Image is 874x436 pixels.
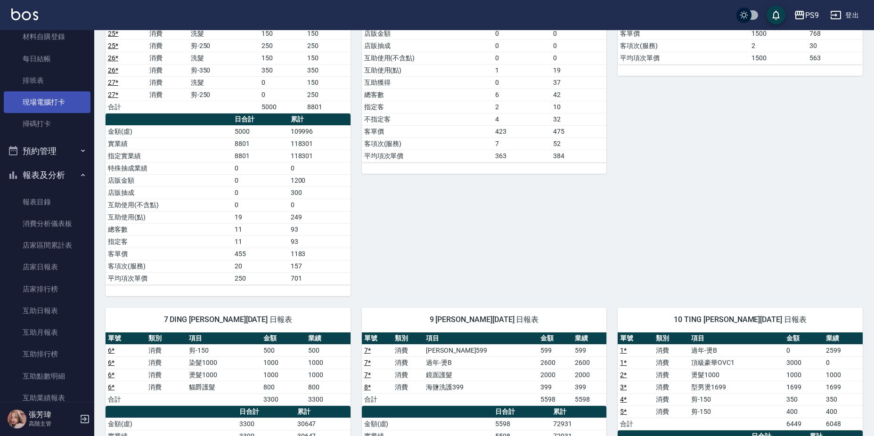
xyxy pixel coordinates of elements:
[618,418,653,430] td: 合計
[824,344,863,356] td: 2599
[147,27,188,40] td: 消費
[306,332,351,345] th: 業績
[767,6,785,24] button: save
[826,7,863,24] button: 登出
[261,393,306,405] td: 3300
[188,52,259,64] td: 洗髮
[551,27,606,40] td: 0
[4,365,90,387] a: 互助點數明細
[187,332,261,345] th: 項目
[117,315,339,324] span: 7 DING [PERSON_NAME][DATE] 日報表
[147,76,188,89] td: 消費
[784,369,823,381] td: 1000
[29,420,77,428] p: 高階主管
[106,137,232,150] td: 實業績
[106,186,232,199] td: 店販抽成
[362,113,493,125] td: 不指定客
[618,40,749,52] td: 客項次(服務)
[4,322,90,343] a: 互助月報表
[106,272,232,284] td: 平均項次單價
[551,113,606,125] td: 32
[618,27,749,40] td: 客單價
[551,52,606,64] td: 0
[784,393,823,405] td: 350
[288,223,351,235] td: 93
[689,393,784,405] td: 剪-150
[362,393,393,405] td: 合計
[653,369,689,381] td: 消費
[187,369,261,381] td: 燙髮1000
[4,70,90,91] a: 排班表
[4,113,90,135] a: 掃碼打卡
[824,418,863,430] td: 6048
[572,381,607,393] td: 399
[261,381,306,393] td: 800
[237,418,295,430] td: 3300
[493,418,551,430] td: 5598
[305,76,351,89] td: 150
[362,332,393,345] th: 單號
[8,410,26,428] img: Person
[146,381,187,393] td: 消費
[232,199,288,211] td: 0
[551,137,606,150] td: 52
[106,235,232,248] td: 指定客
[784,418,823,430] td: 6449
[493,27,551,40] td: 0
[4,278,90,300] a: 店家排行榜
[784,356,823,369] td: 3000
[551,40,606,52] td: 0
[147,89,188,101] td: 消費
[306,393,351,405] td: 3300
[551,406,606,418] th: 累計
[106,162,232,174] td: 特殊抽成業績
[305,89,351,101] td: 250
[4,387,90,409] a: 互助業績報表
[362,418,493,430] td: 金額(虛)
[493,125,551,137] td: 423
[424,356,538,369] td: 過年-燙B
[424,344,538,356] td: [PERSON_NAME]599
[188,40,259,52] td: 剪-250
[106,418,237,430] td: 金額(虛)
[261,344,306,356] td: 500
[288,211,351,223] td: 249
[187,381,261,393] td: 貓爵護髮
[493,150,551,162] td: 363
[653,344,689,356] td: 消費
[188,27,259,40] td: 洗髮
[146,344,187,356] td: 消費
[288,199,351,211] td: 0
[146,369,187,381] td: 消費
[4,91,90,113] a: 現場電腦打卡
[493,40,551,52] td: 0
[790,6,823,25] button: PS9
[147,40,188,52] td: 消費
[259,27,305,40] td: 150
[4,48,90,70] a: 每日結帳
[288,125,351,137] td: 109996
[106,174,232,186] td: 店販金額
[29,410,77,420] h5: 張芳瑋
[232,137,288,150] td: 8801
[362,64,493,76] td: 互助使用(點)
[4,191,90,213] a: 報表目錄
[4,163,90,187] button: 報表及分析
[551,418,606,430] td: 72931
[106,199,232,211] td: 互助使用(不含點)
[188,64,259,76] td: 剪-350
[362,101,493,113] td: 指定客
[106,125,232,137] td: 金額(虛)
[551,64,606,76] td: 19
[807,52,863,64] td: 563
[362,125,493,137] td: 客單價
[362,52,493,64] td: 互助使用(不含點)
[538,393,572,405] td: 5598
[784,332,823,345] th: 金額
[4,234,90,256] a: 店家區間累計表
[232,174,288,186] td: 0
[188,76,259,89] td: 洗髮
[259,76,305,89] td: 0
[392,356,424,369] td: 消費
[237,406,295,418] th: 日合計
